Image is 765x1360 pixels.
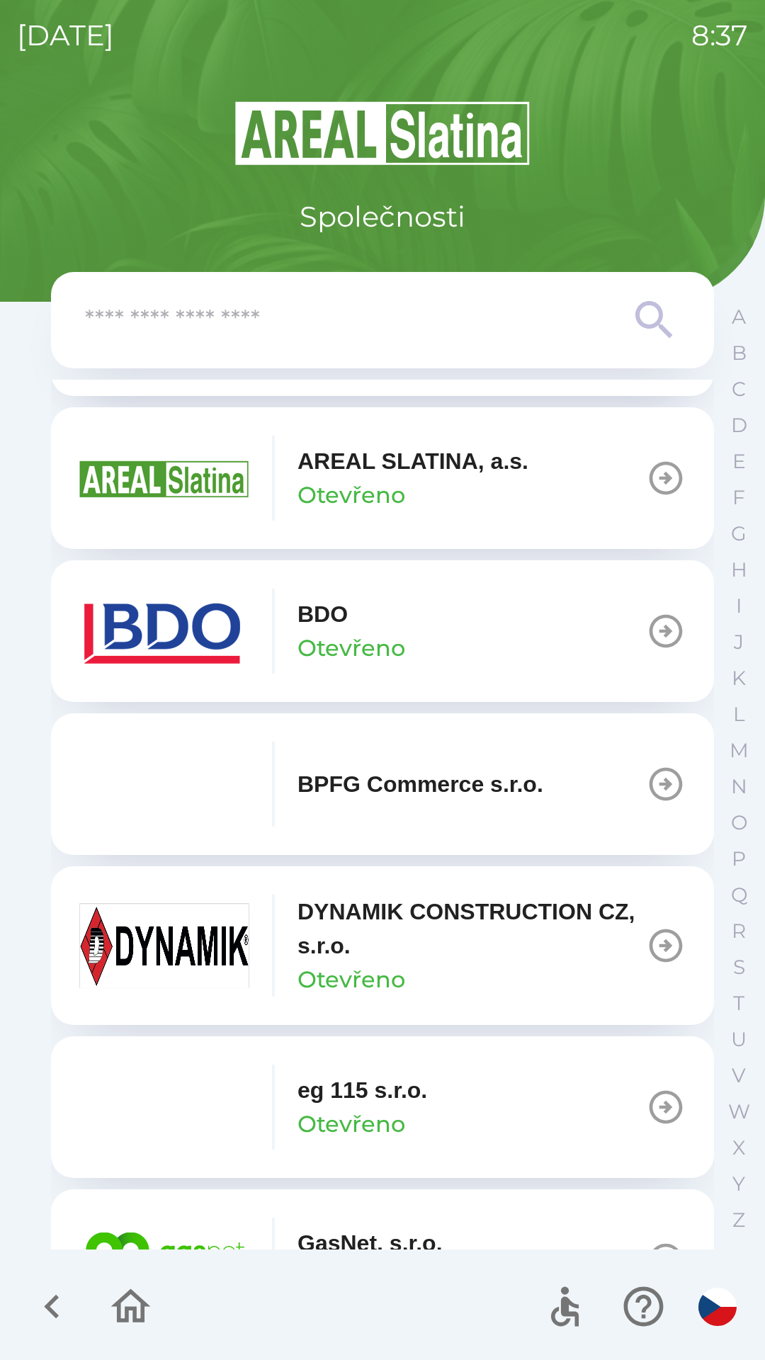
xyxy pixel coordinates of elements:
[721,335,756,371] button: B
[721,985,756,1021] button: T
[297,444,528,478] p: AREAL SLATINA, a.s.
[732,1208,745,1232] p: Z
[721,480,756,516] button: F
[297,767,543,801] p: BPFG Commerce s.r.o.
[721,1058,756,1094] button: V
[51,713,714,855] button: BPFG Commerce s.r.o.
[721,913,756,949] button: R
[721,769,756,805] button: N
[721,552,756,588] button: H
[728,1099,750,1124] p: W
[732,1172,745,1196] p: Y
[721,877,756,913] button: Q
[17,14,114,57] p: [DATE]
[721,1166,756,1202] button: Y
[733,702,744,727] p: L
[721,949,756,985] button: S
[732,305,746,329] p: A
[698,1288,737,1326] img: cs flag
[736,594,742,618] p: I
[731,521,747,546] p: G
[721,1130,756,1166] button: X
[731,810,747,835] p: O
[297,895,646,963] p: DYNAMIK CONSTRUCTION CZ, s.r.o.
[300,195,465,238] p: Společnosti
[732,666,746,691] p: K
[79,903,249,988] img: 9aa1c191-0426-4a03-845b-4981a011e109.jpeg
[51,1036,714,1178] button: eg 115 s.r.o.Otevřeno
[297,631,405,665] p: Otevřeno
[721,588,756,624] button: I
[79,1218,249,1303] img: 95bd5263-4d84-4234-8c68-46e365c669f1.png
[733,991,744,1016] p: T
[732,1135,745,1160] p: X
[79,1065,249,1150] img: 1a4889b5-dc5b-4fa6-815e-e1339c265386.png
[730,738,749,763] p: M
[731,774,747,799] p: N
[721,299,756,335] button: A
[732,377,746,402] p: C
[732,341,747,365] p: B
[731,1027,747,1052] p: U
[731,557,747,582] p: H
[732,1063,746,1088] p: V
[51,99,714,167] img: Logo
[731,413,747,438] p: D
[732,919,746,943] p: R
[732,485,745,510] p: F
[51,407,714,549] button: AREAL SLATINA, a.s.Otevřeno
[51,1189,714,1331] button: GasNet, s.r.o.Otevřeno
[79,742,249,827] img: f3b1b367-54a7-43c8-9d7e-84e812667233.png
[691,14,748,57] p: 8:37
[732,449,746,474] p: E
[297,1107,405,1141] p: Otevřeno
[297,963,405,997] p: Otevřeno
[297,478,405,512] p: Otevřeno
[721,1094,756,1130] button: W
[79,589,249,674] img: ae7449ef-04f1-48ed-85b5-e61960c78b50.png
[51,560,714,702] button: BDOOtevřeno
[721,516,756,552] button: G
[721,841,756,877] button: P
[721,371,756,407] button: C
[721,805,756,841] button: O
[721,696,756,732] button: L
[297,1226,443,1260] p: GasNet, s.r.o.
[721,732,756,769] button: M
[79,436,249,521] img: aad3f322-fb90-43a2-be23-5ead3ef36ce5.png
[733,955,745,980] p: S
[297,597,348,631] p: BDO
[297,1073,427,1107] p: eg 115 s.r.o.
[721,1021,756,1058] button: U
[734,630,744,654] p: J
[721,624,756,660] button: J
[721,407,756,443] button: D
[732,846,746,871] p: P
[51,866,714,1025] button: DYNAMIK CONSTRUCTION CZ, s.r.o.Otevřeno
[721,1202,756,1238] button: Z
[731,883,747,907] p: Q
[721,660,756,696] button: K
[721,443,756,480] button: E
